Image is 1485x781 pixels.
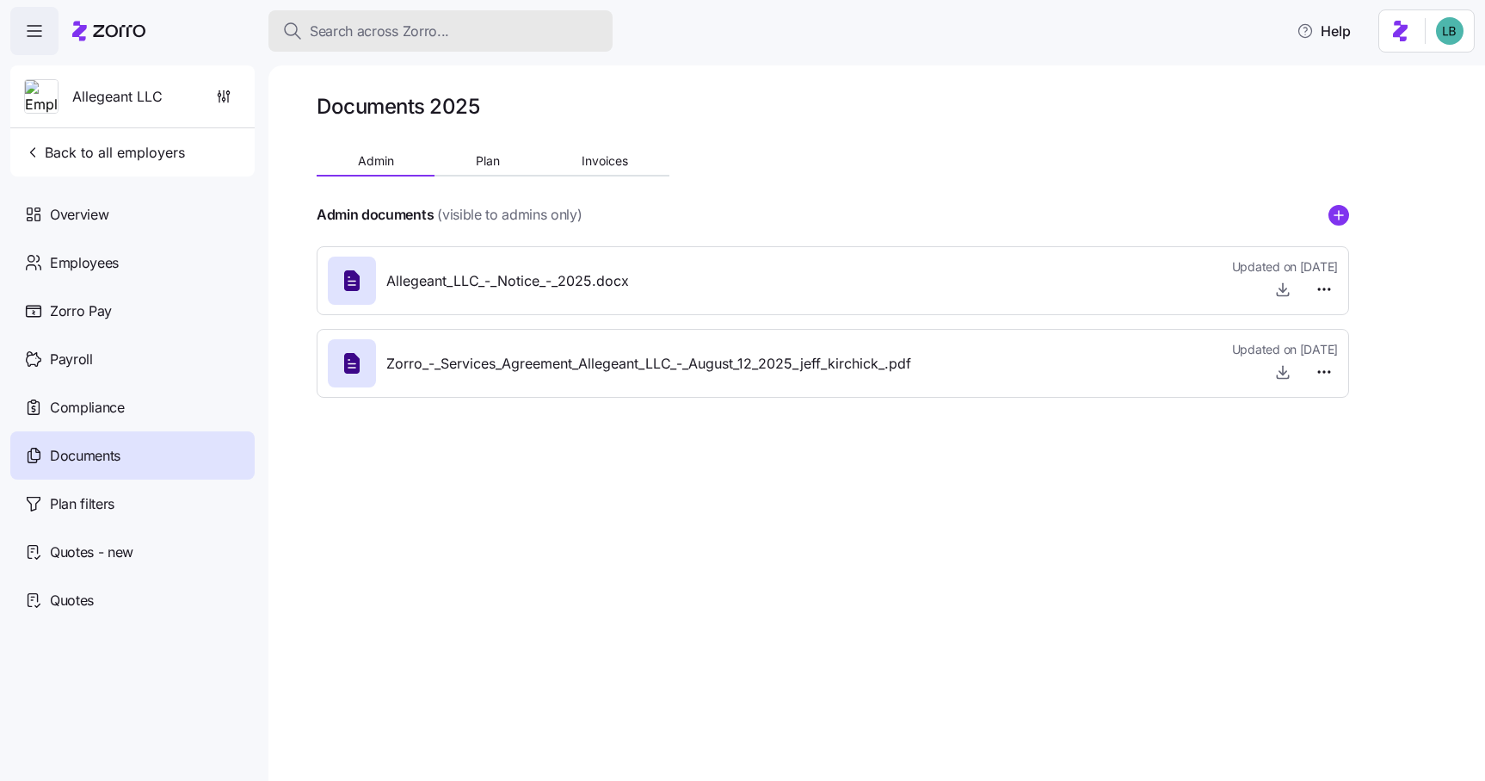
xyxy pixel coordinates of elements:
[1232,258,1338,276] span: Updated on [DATE]
[50,397,125,418] span: Compliance
[10,335,255,383] a: Payroll
[10,190,255,239] a: Overview
[1283,14,1365,48] button: Help
[25,80,58,115] img: Employer logo
[50,445,120,467] span: Documents
[1328,205,1349,226] svg: add icon
[10,480,255,528] a: Plan filters
[358,155,394,167] span: Admin
[17,135,192,170] button: Back to all employers
[476,155,500,167] span: Plan
[50,252,119,274] span: Employees
[50,542,133,563] span: Quotes - new
[50,590,94,611] span: Quotes
[50,493,114,515] span: Plan filters
[50,301,112,322] span: Zorro Pay
[50,349,93,370] span: Payroll
[10,383,255,431] a: Compliance
[24,142,185,163] span: Back to all employers
[50,204,108,226] span: Overview
[1436,17,1463,45] img: 55738f7c4ee29e912ff6c7eae6e0401b
[10,528,255,576] a: Quotes - new
[582,155,628,167] span: Invoices
[10,431,255,480] a: Documents
[1232,341,1338,358] span: Updated on [DATE]
[386,353,911,375] span: Zorro_-_Services_Agreement_Allegeant_LLC_-_August_12_2025_jeff_kirchick_.pdf
[268,10,613,52] button: Search across Zorro...
[310,21,449,42] span: Search across Zorro...
[437,204,582,226] span: (visible to admins only)
[72,86,163,108] span: Allegeant LLC
[10,576,255,624] a: Quotes
[1297,21,1351,41] span: Help
[386,270,629,292] span: Allegeant_LLC_-_Notice_-_2025.docx
[317,93,479,120] h1: Documents 2025
[10,287,255,335] a: Zorro Pay
[317,205,434,225] h4: Admin documents
[10,239,255,287] a: Employees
